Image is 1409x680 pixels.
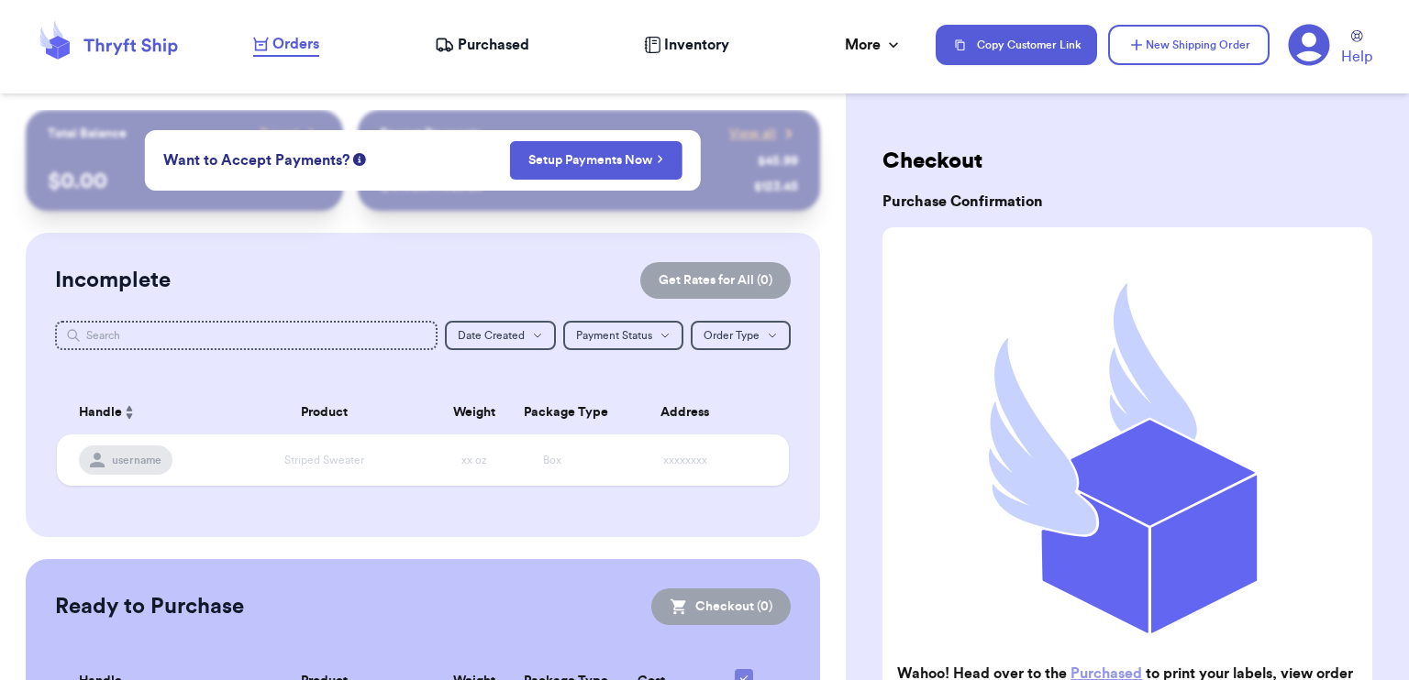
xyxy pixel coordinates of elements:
[445,321,556,350] button: Date Created
[729,125,798,143] a: View all
[260,125,299,143] span: Payout
[882,191,1372,213] h3: Purchase Confirmation
[458,330,525,341] span: Date Created
[435,390,514,434] th: Weight
[1108,25,1270,65] button: New Shipping Order
[509,141,682,180] button: Setup Payments Now
[576,330,652,341] span: Payment Status
[663,455,707,466] span: xxxxxxxx
[260,125,321,143] a: Payout
[112,453,161,467] span: username
[528,151,663,170] a: Setup Payments Now
[704,330,760,341] span: Order Type
[214,390,434,434] th: Product
[48,125,127,143] p: Total Balance
[936,25,1097,65] button: Copy Customer Link
[55,592,244,621] h2: Ready to Purchase
[253,33,319,57] a: Orders
[758,152,798,170] div: $ 45.99
[592,390,789,434] th: Address
[380,125,482,143] p: Recent Payments
[1341,46,1372,68] span: Help
[664,34,729,56] span: Inventory
[55,266,171,295] h2: Incomplete
[48,167,322,196] p: $ 0.00
[79,403,122,422] span: Handle
[55,321,438,350] input: Search
[458,34,529,56] span: Purchased
[513,390,592,434] th: Package Type
[640,262,791,299] button: Get Rates for All (0)
[729,125,776,143] span: View all
[691,321,791,350] button: Order Type
[284,455,364,466] span: Striped Sweater
[845,34,903,56] div: More
[644,34,729,56] a: Inventory
[272,33,319,55] span: Orders
[882,147,1372,176] h2: Checkout
[122,401,137,423] button: Sort ascending
[461,455,487,466] span: xx oz
[563,321,683,350] button: Payment Status
[651,588,791,625] button: Checkout (0)
[163,149,349,171] span: Want to Accept Payments?
[754,178,798,196] div: $ 123.45
[1341,30,1372,68] a: Help
[435,34,529,56] a: Purchased
[543,455,561,466] span: Box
